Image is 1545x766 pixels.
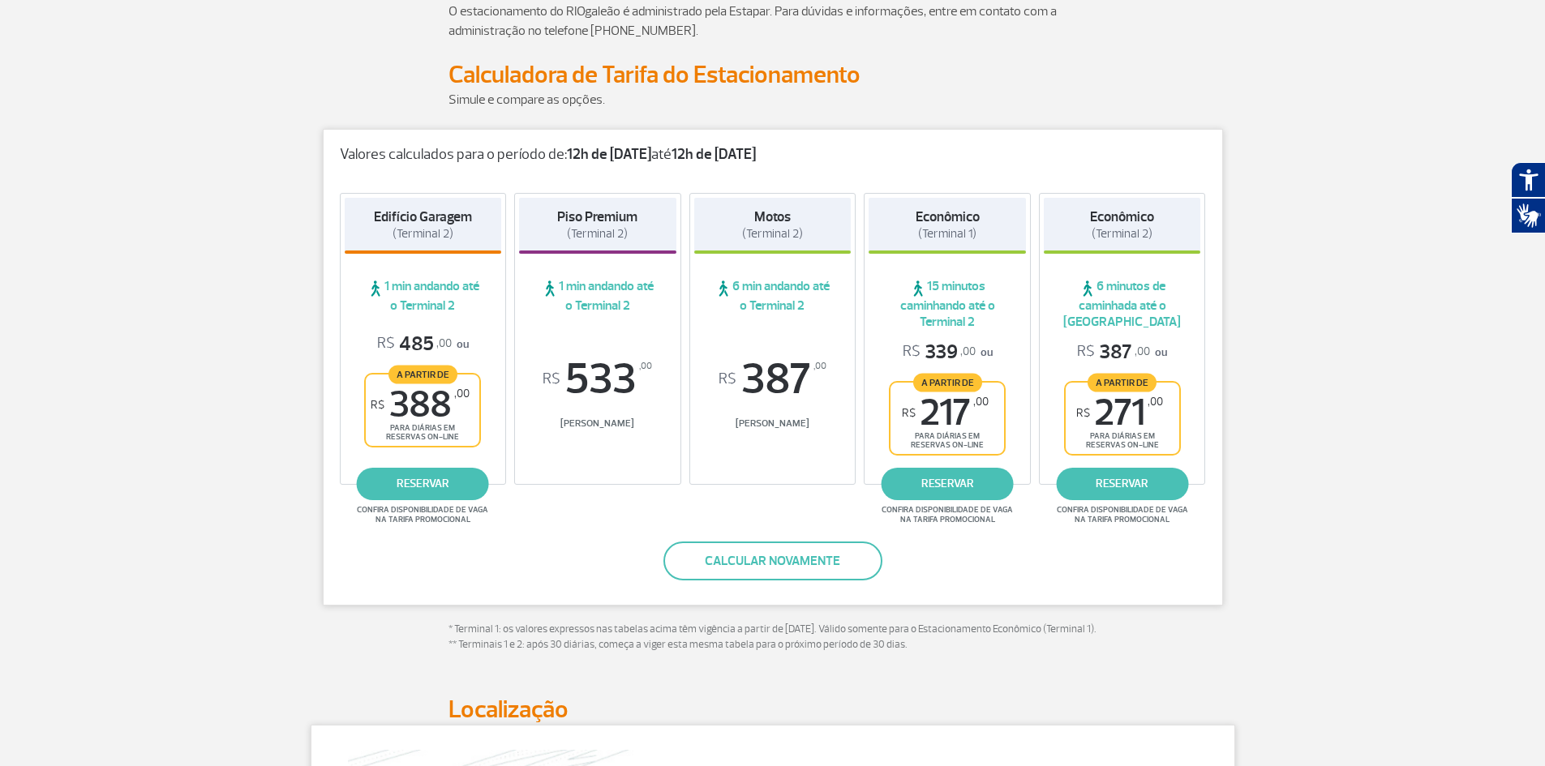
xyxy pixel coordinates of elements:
[1079,431,1165,450] span: para diárias em reservas on-line
[519,278,676,314] span: 1 min andando até o Terminal 2
[719,370,736,388] sup: R$
[519,417,676,430] span: [PERSON_NAME]
[639,357,652,375] sup: ,00
[1148,395,1163,409] sup: ,00
[448,90,1097,109] p: Simule e compare as opções.
[754,208,791,225] strong: Motos
[882,468,1014,500] a: reservar
[813,357,826,375] sup: ,00
[694,417,852,430] span: [PERSON_NAME]
[380,423,466,442] span: para diárias em reservas on-line
[1088,373,1157,392] span: A partir de
[663,541,882,580] button: Calcular novamente
[1054,505,1191,524] span: Confira disponibilidade de vaga na tarifa promocional
[1076,395,1163,431] span: 271
[879,505,1015,524] span: Confira disponibilidade de vaga na tarifa promocional
[1044,278,1201,330] span: 6 minutos de caminhada até o [GEOGRAPHIC_DATA]
[1077,340,1150,365] span: 387
[567,226,628,242] span: (Terminal 2)
[357,468,489,500] a: reservar
[1092,226,1152,242] span: (Terminal 2)
[567,145,651,164] strong: 12h de [DATE]
[973,395,989,409] sup: ,00
[374,208,472,225] strong: Edifício Garagem
[448,2,1097,41] p: O estacionamento do RIOgaleão é administrado pela Estapar. Para dúvidas e informações, entre em c...
[904,431,990,450] span: para diárias em reservas on-line
[694,357,852,401] span: 387
[340,146,1206,164] p: Valores calculados para o período de: até
[1511,198,1545,233] button: Abrir tradutor de língua de sinais.
[543,370,560,388] sup: R$
[448,622,1097,653] p: * Terminal 1: os valores expressos nas tabelas acima têm vigência a partir de [DATE]. Válido some...
[1056,468,1188,500] a: reservar
[742,226,803,242] span: (Terminal 2)
[448,695,1097,725] h2: Localização
[918,226,976,242] span: (Terminal 1)
[903,340,993,365] p: ou
[694,278,852,314] span: 6 min andando até o Terminal 2
[371,398,384,412] sup: R$
[913,373,982,392] span: A partir de
[1077,340,1167,365] p: ou
[519,357,676,401] span: 533
[902,395,989,431] span: 217
[869,278,1026,330] span: 15 minutos caminhando até o Terminal 2
[1090,208,1154,225] strong: Econômico
[1511,162,1545,198] button: Abrir recursos assistivos.
[557,208,637,225] strong: Piso Premium
[377,332,469,357] p: ou
[903,340,976,365] span: 339
[672,145,756,164] strong: 12h de [DATE]
[1076,406,1090,420] sup: R$
[354,505,491,524] span: Confira disponibilidade de vaga na tarifa promocional
[345,278,502,314] span: 1 min andando até o Terminal 2
[448,60,1097,90] h2: Calculadora de Tarifa do Estacionamento
[377,332,452,357] span: 485
[1511,162,1545,233] div: Plugin de acessibilidade da Hand Talk.
[388,365,457,383] span: A partir de
[454,387,470,400] sup: ,00
[916,208,980,225] strong: Econômico
[371,387,470,423] span: 388
[393,226,453,242] span: (Terminal 2)
[902,406,916,420] sup: R$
